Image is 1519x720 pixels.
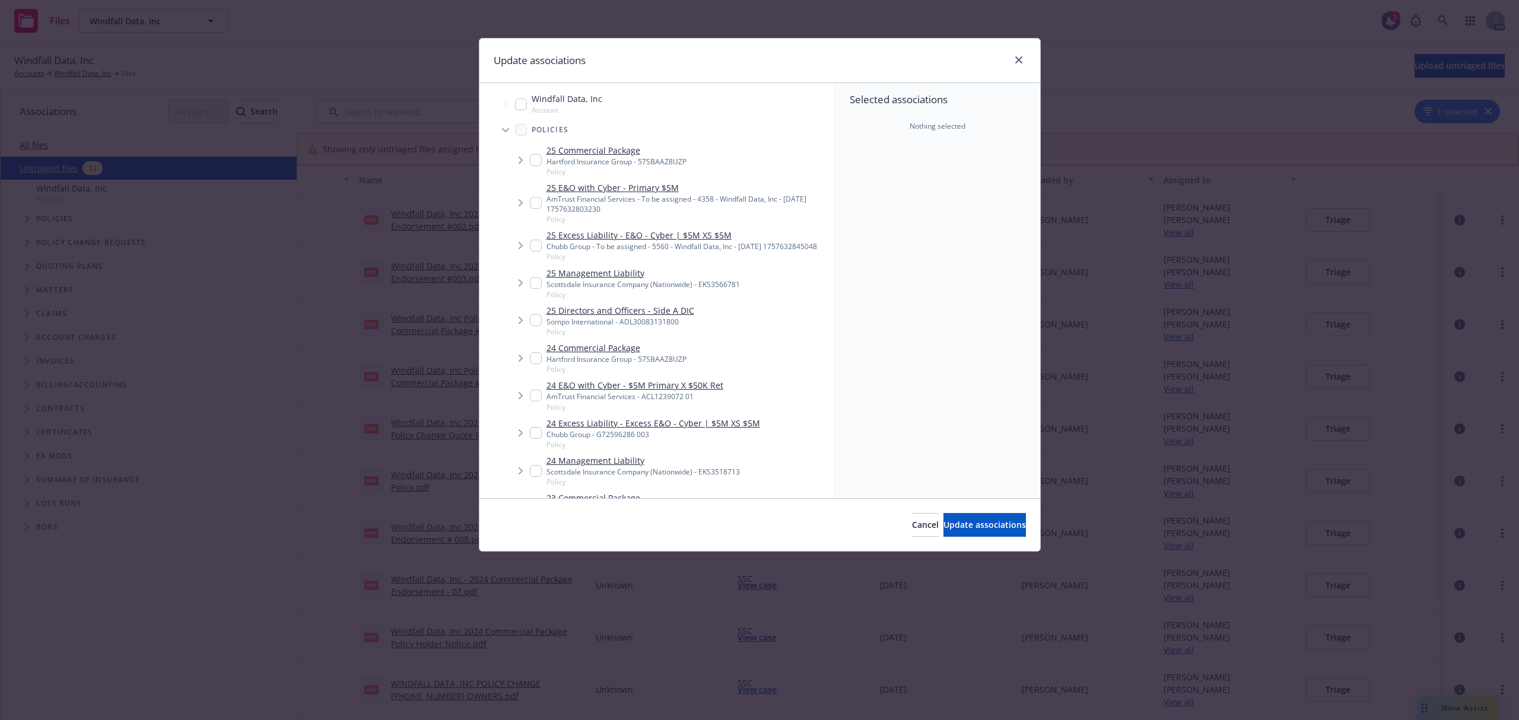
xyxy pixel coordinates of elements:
[912,513,939,537] button: Cancel
[546,454,740,467] a: 24 Management Liability
[850,93,1026,107] span: Selected associations
[546,241,817,251] div: Chubb Group - To be assigned - 5560 - Windfall Data, Inc - [DATE] 1757632845048
[546,214,830,224] span: Policy
[1012,53,1026,67] a: close
[910,121,965,132] span: Nothing selected
[546,267,740,279] a: 25 Management Liability
[546,251,817,262] span: Policy
[546,391,723,402] div: AmTrust Financial Services - ACL1239072 01
[912,519,939,530] span: Cancel
[546,194,830,214] div: AmTrust Financial Services - To be assigned - 4358 - Windfall Data, Inc - [DATE] 1757632803230
[546,492,687,504] a: 23 Commercial Package
[546,304,694,317] a: 25 Directors and Officers - Side A DIC
[546,317,694,327] div: Sompo International - ADL30083131800
[546,327,694,337] span: Policy
[532,126,569,133] span: Policies
[546,467,740,477] div: Scottsdale Insurance Company (Nationwide) - EKS3518713
[546,157,687,167] div: Hartford Insurance Group - 57SBAAZ8UZP
[546,229,817,241] a: 25 Excess Liability - E&O - Cyber | $5M XS $5M
[546,402,723,412] span: Policy
[494,53,586,68] h1: Update associations
[943,519,1026,530] span: Update associations
[546,167,687,177] span: Policy
[532,105,602,115] span: Account
[532,93,602,105] span: Windfall Data, Inc
[943,513,1026,537] button: Update associations
[546,429,760,439] div: Chubb Group - G72596286 003
[546,417,760,429] a: 24 Excess Liability - Excess E&O - Cyber | $5M XS $5M
[546,354,687,364] div: Hartford Insurance Group - 57SBAAZ8UZP
[546,181,830,194] a: 25 E&O with Cyber - Primary $5M
[546,289,740,300] span: Policy
[546,342,687,354] a: 24 Commercial Package
[546,379,723,391] a: 24 E&O with Cyber - $5M Primary X $50K Ret
[546,144,687,157] a: 25 Commercial Package
[546,439,760,450] span: Policy
[546,364,687,374] span: Policy
[546,477,740,487] span: Policy
[546,279,740,289] div: Scottsdale Insurance Company (Nationwide) - EKS3566781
